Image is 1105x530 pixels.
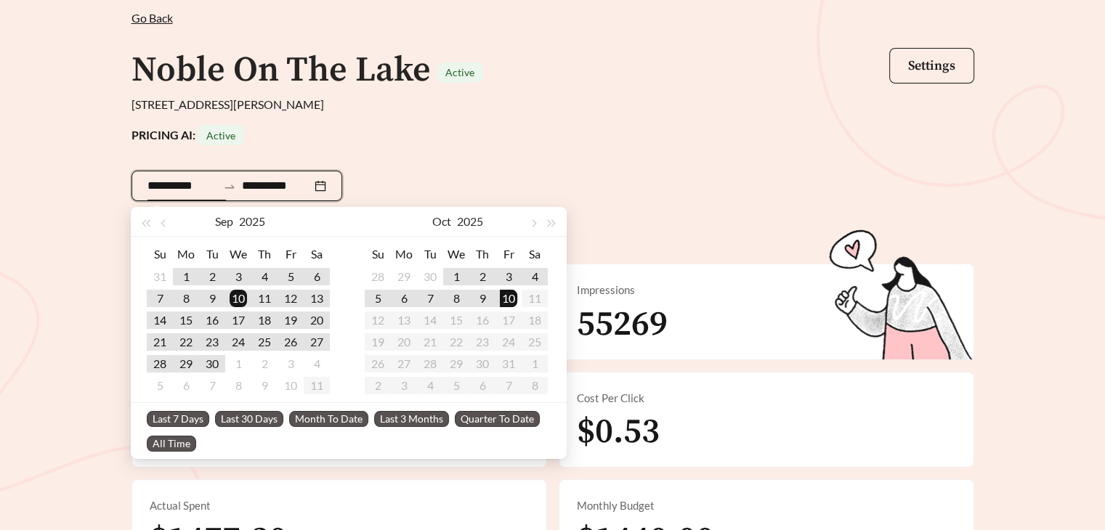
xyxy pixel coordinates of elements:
th: Sa [304,242,330,266]
div: 6 [308,268,325,285]
td: 2025-09-24 [225,331,251,353]
td: 2025-09-04 [251,266,278,288]
th: We [225,242,251,266]
button: Settings [889,48,974,83]
div: 8 [230,377,247,394]
div: 10 [282,377,299,394]
td: 2025-09-29 [173,353,199,375]
div: 20 [308,311,325,329]
td: 2025-10-01 [443,266,469,288]
div: 18 [256,311,273,329]
td: 2025-10-02 [251,353,278,375]
td: 2025-09-12 [278,288,304,309]
div: 5 [369,290,386,307]
div: 6 [395,290,413,307]
div: 2 [474,268,491,285]
div: Impressions [577,282,956,298]
div: 7 [203,377,221,394]
td: 2025-09-30 [199,353,225,375]
td: 2025-08-31 [147,266,173,288]
span: Settings [908,57,955,74]
div: 7 [421,290,439,307]
div: 6 [177,377,195,394]
th: Tu [199,242,225,266]
div: 15 [177,311,195,329]
td: 2025-09-25 [251,331,278,353]
button: 2025 [239,207,265,236]
td: 2025-09-15 [173,309,199,331]
strong: PRICING AI: [131,128,244,142]
button: 2025 [457,207,483,236]
th: Th [251,242,278,266]
td: 2025-09-22 [173,331,199,353]
div: 5 [282,268,299,285]
div: 9 [203,290,221,307]
td: 2025-09-13 [304,288,330,309]
div: 11 [256,290,273,307]
div: 17 [230,311,247,329]
div: 1 [448,268,465,285]
div: 4 [526,268,543,285]
div: 25 [256,333,273,351]
div: [STREET_ADDRESS][PERSON_NAME] [131,96,974,113]
td: 2025-09-29 [391,266,417,288]
td: 2025-10-09 [251,375,278,396]
div: 29 [395,268,413,285]
td: 2025-10-08 [225,375,251,396]
th: Tu [417,242,443,266]
td: 2025-09-18 [251,309,278,331]
th: Fr [495,242,522,266]
div: Monthly Budget [577,497,956,514]
td: 2025-10-01 [225,353,251,375]
div: 8 [177,290,195,307]
td: 2025-09-20 [304,309,330,331]
div: 4 [308,355,325,372]
button: Sep [215,207,233,236]
div: 19 [282,311,299,329]
div: 8 [448,290,465,307]
div: 9 [256,377,273,394]
td: 2025-09-16 [199,309,225,331]
div: 4 [256,268,273,285]
div: 28 [369,268,386,285]
th: Su [147,242,173,266]
span: Go Back [131,11,173,25]
div: 10 [230,290,247,307]
div: 10 [500,290,517,307]
td: 2025-10-09 [469,288,495,309]
span: Quarter To Date [455,411,540,427]
td: 2025-09-21 [147,331,173,353]
div: 12 [282,290,299,307]
th: Su [365,242,391,266]
td: 2025-09-02 [199,266,225,288]
div: 29 [177,355,195,372]
div: 14 [151,311,169,329]
span: All Time [147,436,196,452]
td: 2025-10-06 [173,375,199,396]
td: 2025-09-09 [199,288,225,309]
div: 13 [308,290,325,307]
td: 2025-09-23 [199,331,225,353]
td: 2025-10-04 [304,353,330,375]
td: 2025-09-06 [304,266,330,288]
div: 27 [308,333,325,351]
button: Oct [432,207,451,236]
div: 30 [421,268,439,285]
div: 1 [177,268,195,285]
span: Active [445,66,474,78]
td: 2025-10-04 [522,266,548,288]
td: 2025-09-28 [147,353,173,375]
div: 26 [282,333,299,351]
th: Mo [173,242,199,266]
td: 2025-09-10 [225,288,251,309]
td: 2025-10-10 [495,288,522,309]
td: 2025-10-10 [278,375,304,396]
td: 2025-10-07 [417,288,443,309]
div: 3 [500,268,517,285]
td: 2025-09-07 [147,288,173,309]
div: 31 [151,268,169,285]
div: 22 [177,333,195,351]
div: 16 [203,311,221,329]
td: 2025-09-14 [147,309,173,331]
span: Last 7 Days [147,411,209,427]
